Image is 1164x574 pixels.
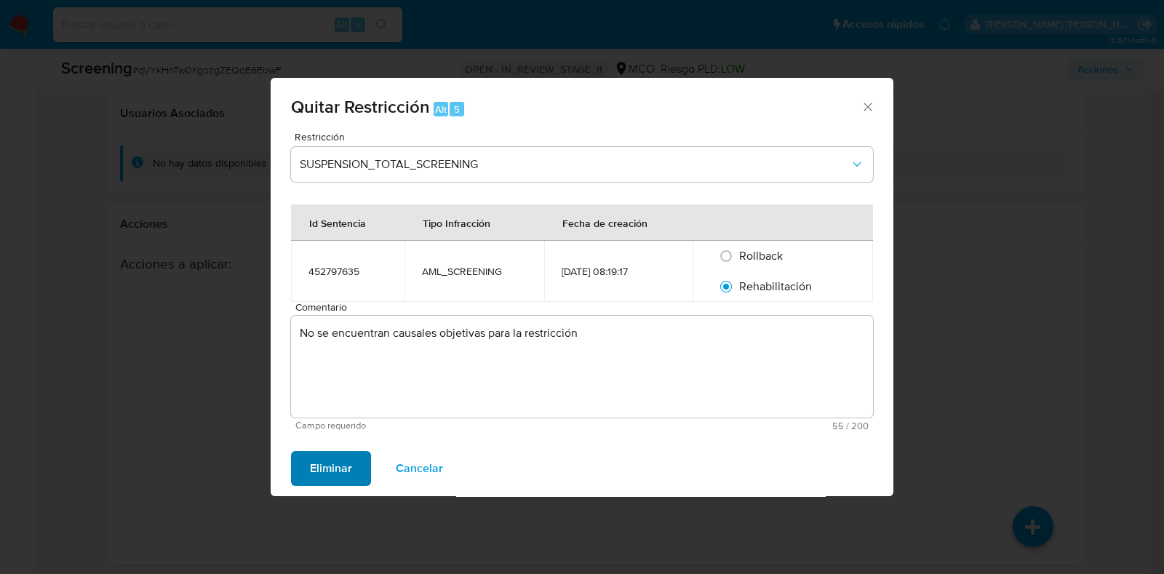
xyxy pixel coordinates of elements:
span: Campo requerido [295,420,582,431]
span: Rollback [739,247,783,264]
span: 5 [454,103,460,116]
span: SUSPENSION_TOTAL_SCREENING [300,157,850,172]
span: Comentario [295,302,877,313]
div: 452797635 [308,265,387,278]
textarea: No se encuentran causales objetivas para la restricción [291,316,873,418]
div: AML_SCREENING [422,265,527,278]
div: Id Sentencia [292,205,383,240]
button: Eliminar [291,451,371,486]
div: Tipo Infracción [405,205,508,240]
span: Eliminar [310,453,352,485]
span: Rehabilitación [739,278,812,295]
span: Máximo 200 caracteres [582,421,869,431]
button: Cancelar [377,451,462,486]
button: Restriction [291,147,873,182]
button: Cerrar ventana [861,100,874,113]
span: Restricción [295,132,877,142]
span: Alt [435,103,447,116]
span: Quitar Restricción [291,94,430,119]
div: Fecha de creación [545,205,665,240]
span: Cancelar [396,453,443,485]
div: [DATE] 08:19:17 [562,265,674,278]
